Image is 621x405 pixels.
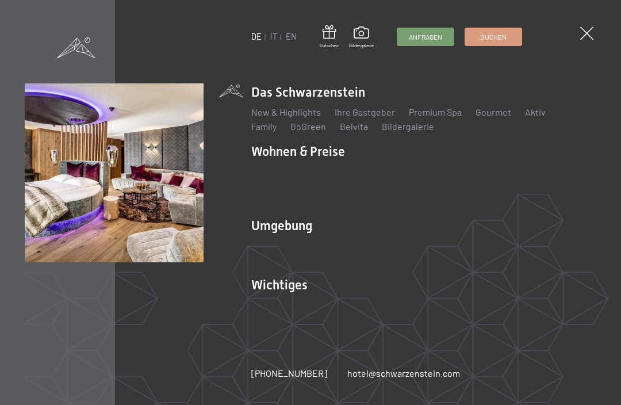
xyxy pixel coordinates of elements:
a: [PHONE_NUMBER] [251,367,327,380]
a: Family [251,121,277,132]
a: Bildergalerie [382,121,434,132]
span: [PHONE_NUMBER] [251,368,327,379]
span: Buchen [480,32,507,42]
span: Gutschein [320,43,339,49]
a: EN [286,32,297,41]
a: Buchen [465,28,522,45]
a: IT [270,32,277,41]
span: Bildergalerie [349,43,374,49]
span: Anfragen [409,32,442,42]
a: Premium Spa [409,106,462,117]
a: DE [251,32,262,41]
a: New & Highlights [251,106,321,117]
a: Ihre Gastgeber [335,106,395,117]
a: Anfragen [397,28,454,45]
a: GoGreen [290,121,326,132]
a: hotel@schwarzenstein.com [347,367,460,380]
a: Gutschein [320,25,339,49]
a: Aktiv [525,106,546,117]
a: Gourmet [476,106,511,117]
a: Bildergalerie [349,26,374,48]
a: Belvita [340,121,368,132]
